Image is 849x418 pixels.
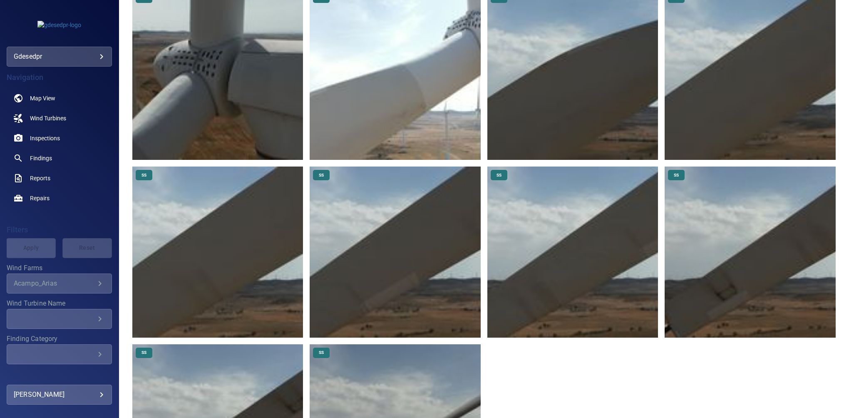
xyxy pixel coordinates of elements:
[492,172,506,178] span: SS
[14,50,105,63] div: gdesedpr
[7,128,112,148] a: inspections noActive
[30,174,50,182] span: Reports
[30,134,60,142] span: Inspections
[14,388,105,401] div: [PERSON_NAME]
[314,172,329,178] span: SS
[7,148,112,168] a: findings noActive
[7,108,112,128] a: windturbines noActive
[7,226,112,234] h4: Filters
[7,274,112,294] div: Wind Farms
[7,344,112,364] div: Finding Category
[37,21,81,29] img: gdesedpr-logo
[7,300,112,307] label: Wind Turbine Name
[314,350,329,356] span: SS
[7,188,112,208] a: repairs noActive
[7,47,112,67] div: gdesedpr
[137,350,151,356] span: SS
[7,88,112,108] a: map noActive
[7,168,112,188] a: reports noActive
[30,114,66,122] span: Wind Turbines
[669,172,684,178] span: SS
[137,172,151,178] span: SS
[7,73,112,82] h4: Navigation
[14,279,95,287] div: Acampo_Arias
[30,94,55,102] span: Map View
[7,265,112,271] label: Wind Farms
[7,371,112,378] label: Finding Type
[7,309,112,329] div: Wind Turbine Name
[30,194,50,202] span: Repairs
[7,336,112,342] label: Finding Category
[30,154,52,162] span: Findings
